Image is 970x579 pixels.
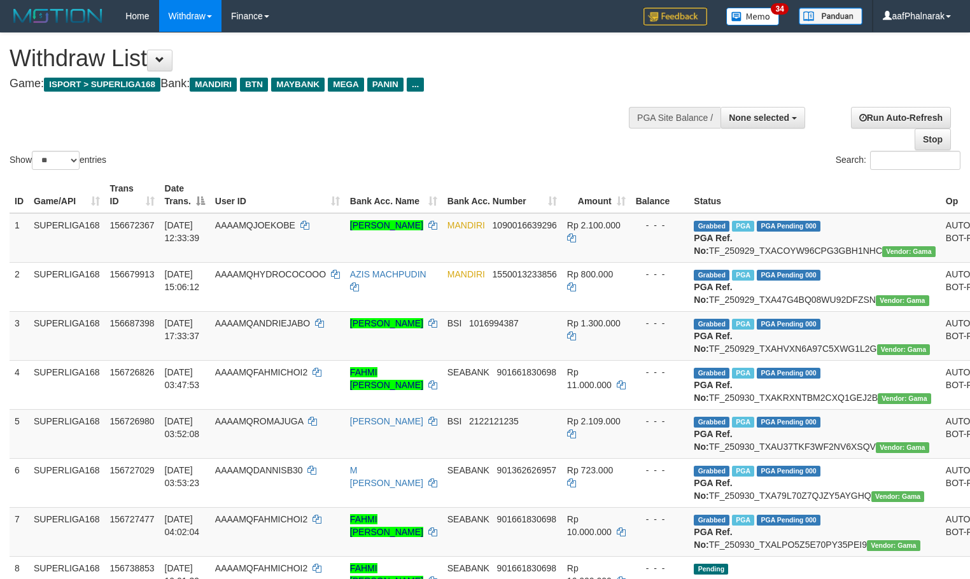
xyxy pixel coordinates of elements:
[694,527,732,550] b: PGA Ref. No:
[694,417,729,428] span: Grabbed
[215,514,307,524] span: AAAAMQFAHMICHOI2
[44,78,160,92] span: ISPORT > SUPERLIGA168
[110,269,155,279] span: 156679913
[757,417,820,428] span: PGA Pending
[757,270,820,281] span: PGA Pending
[726,8,780,25] img: Button%20Memo.svg
[110,367,155,377] span: 156726826
[215,465,303,475] span: AAAAMQDANNISB30
[876,295,929,306] span: Vendor URL: https://trx31.1velocity.biz
[636,268,684,281] div: - - -
[636,562,684,575] div: - - -
[271,78,325,92] span: MAYBANK
[636,513,684,526] div: - - -
[694,368,729,379] span: Grabbed
[867,540,920,551] span: Vendor URL: https://trx31.1velocity.biz
[694,466,729,477] span: Grabbed
[240,78,268,92] span: BTN
[870,151,960,170] input: Search:
[567,416,621,426] span: Rp 2.109.000
[110,465,155,475] span: 156727029
[350,514,423,537] a: FAHMI [PERSON_NAME]
[469,318,519,328] span: Copy 1016994387 to clipboard
[694,331,732,354] b: PGA Ref. No:
[32,151,80,170] select: Showentries
[165,367,200,390] span: [DATE] 03:47:53
[694,380,732,403] b: PGA Ref. No:
[882,246,936,257] span: Vendor URL: https://trx31.1velocity.biz
[10,458,29,507] td: 6
[10,6,106,25] img: MOTION_logo.png
[10,409,29,458] td: 5
[689,177,940,213] th: Status
[636,415,684,428] div: - - -
[165,416,200,439] span: [DATE] 03:52:08
[210,177,345,213] th: User ID: activate to sort column ascending
[165,465,200,488] span: [DATE] 03:53:23
[447,220,485,230] span: MANDIRI
[757,515,820,526] span: PGA Pending
[367,78,404,92] span: PANIN
[799,8,862,25] img: panduan.png
[29,360,105,409] td: SUPERLIGA168
[567,514,612,537] span: Rp 10.000.000
[350,465,423,488] a: M [PERSON_NAME]
[10,213,29,263] td: 1
[447,416,462,426] span: BSI
[110,416,155,426] span: 156726980
[160,177,210,213] th: Date Trans.: activate to sort column descending
[469,416,519,426] span: Copy 2122121235 to clipboard
[836,151,960,170] label: Search:
[694,282,732,305] b: PGA Ref. No:
[771,3,788,15] span: 34
[694,478,732,501] b: PGA Ref. No:
[110,514,155,524] span: 156727477
[689,409,940,458] td: TF_250930_TXAU37TKF3WF2NV6XSQV
[694,515,729,526] span: Grabbed
[689,458,940,507] td: TF_250930_TXA79L70Z7QJZY5AYGHQ
[497,465,556,475] span: Copy 901362626957 to clipboard
[10,360,29,409] td: 4
[165,220,200,243] span: [DATE] 12:33:39
[407,78,424,92] span: ...
[732,368,754,379] span: Marked by aafandaneth
[10,507,29,556] td: 7
[689,311,940,360] td: TF_250929_TXAHVXN6A97C5XWG1L2G
[694,233,732,256] b: PGA Ref. No:
[851,107,951,129] a: Run Auto-Refresh
[694,221,729,232] span: Grabbed
[215,269,326,279] span: AAAAMQHYDROCOCOOO
[629,107,720,129] div: PGA Site Balance /
[567,220,621,230] span: Rp 2.100.000
[447,563,489,573] span: SEABANK
[350,318,423,328] a: [PERSON_NAME]
[689,262,940,311] td: TF_250929_TXA47G4BQ08WU92DFZSN
[497,563,556,573] span: Copy 901661830698 to clipboard
[215,563,307,573] span: AAAAMQFAHMICHOI2
[732,221,754,232] span: Marked by aafsengchandara
[165,318,200,341] span: [DATE] 17:33:37
[757,466,820,477] span: PGA Pending
[190,78,237,92] span: MANDIRI
[447,465,489,475] span: SEABANK
[493,269,557,279] span: Copy 1550013233856 to clipboard
[105,177,160,213] th: Trans ID: activate to sort column ascending
[757,368,820,379] span: PGA Pending
[350,416,423,426] a: [PERSON_NAME]
[345,177,442,213] th: Bank Acc. Name: activate to sort column ascending
[29,177,105,213] th: Game/API: activate to sort column ascending
[689,507,940,556] td: TF_250930_TXALPO5Z5E70PY35PEI9
[165,269,200,292] span: [DATE] 15:06:12
[567,465,613,475] span: Rp 723.000
[757,221,820,232] span: PGA Pending
[694,429,732,452] b: PGA Ref. No:
[447,367,489,377] span: SEABANK
[732,270,754,281] span: Marked by aafsengchandara
[497,367,556,377] span: Copy 901661830698 to clipboard
[729,113,789,123] span: None selected
[643,8,707,25] img: Feedback.jpg
[10,78,634,90] h4: Game: Bank:
[915,129,951,150] a: Stop
[29,311,105,360] td: SUPERLIGA168
[110,563,155,573] span: 156738853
